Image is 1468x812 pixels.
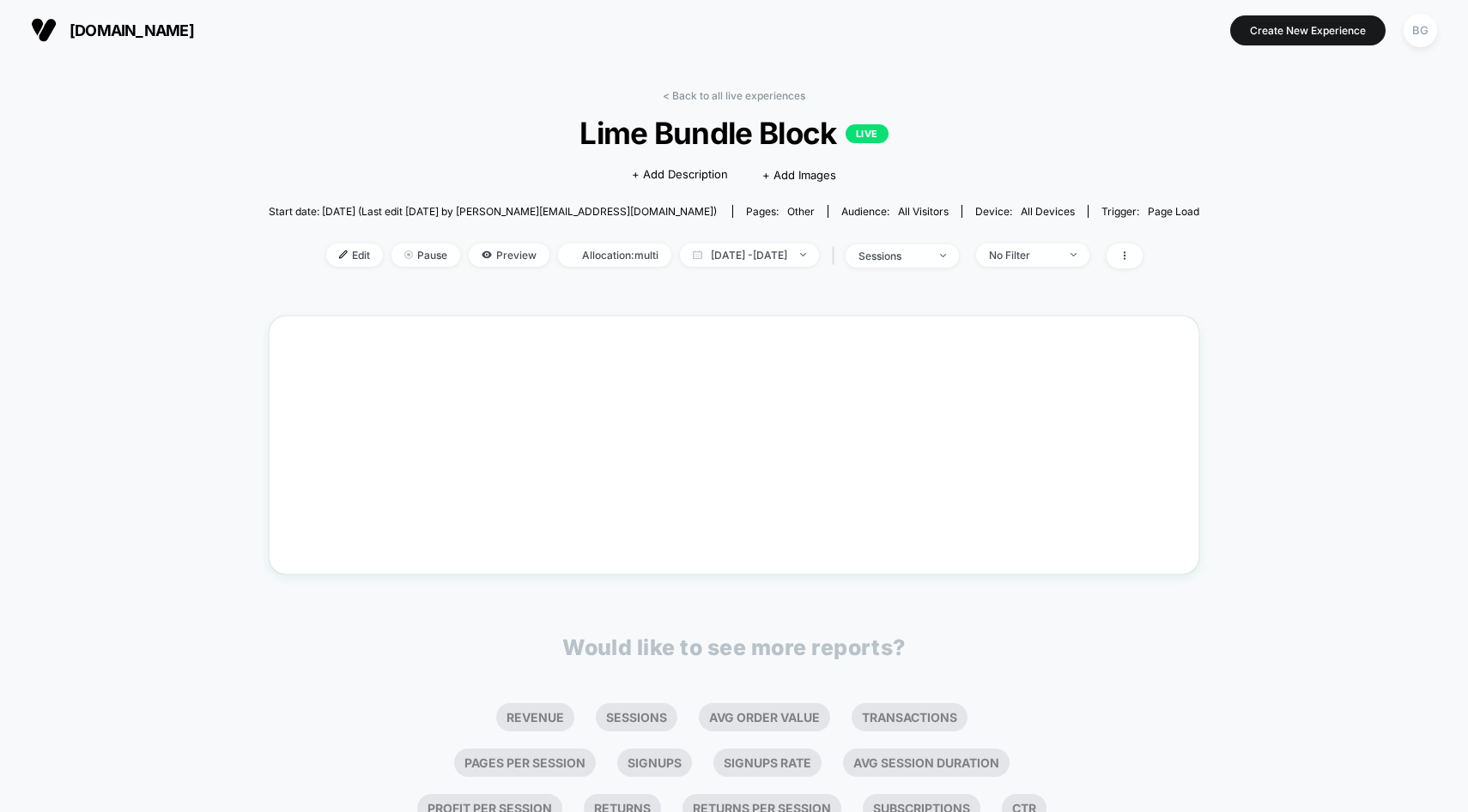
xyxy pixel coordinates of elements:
button: BG [1398,13,1442,48]
span: All Visitors [898,205,949,218]
img: end [404,250,413,259]
img: end [800,253,806,256]
p: LIVE [846,124,889,143]
div: BG [1404,14,1437,47]
div: sessions [858,250,927,262]
li: Avg Session Duration [843,749,1010,777]
a: < Back to all live experiences [663,89,805,102]
li: Signups Rate [713,749,822,777]
span: Pause [391,244,460,267]
span: Lime Bundle Block [315,115,1152,151]
span: Preview [469,244,549,267]
li: Pages Per Session [454,749,596,777]
span: [DATE] - [DATE] [680,244,819,267]
img: edit [339,250,348,259]
li: Signups [617,749,692,777]
li: Avg Order Value [699,703,830,731]
span: other [787,205,815,218]
span: Start date: [DATE] (Last edit [DATE] by [PERSON_NAME][EMAIL_ADDRESS][DOMAIN_NAME]) [269,205,717,218]
img: Visually logo [31,17,57,43]
li: Revenue [496,703,574,731]
div: Audience: [841,205,949,218]
button: Create New Experience [1230,15,1386,45]
span: [DOMAIN_NAME] [70,21,194,39]
div: Trigger: [1101,205,1199,218]
p: Would like to see more reports? [562,635,906,660]
li: Sessions [596,703,677,731]
img: end [1071,253,1077,256]
div: No Filter [989,249,1058,262]
span: Page Load [1148,205,1199,218]
span: + Add Images [762,168,836,182]
span: + Add Description [632,166,728,183]
img: end [940,254,946,257]
span: all devices [1021,205,1075,218]
span: Edit [326,244,383,267]
span: Allocation: multi [558,244,671,267]
span: Device: [961,205,1088,218]
li: Transactions [852,703,968,731]
div: Pages: [746,205,815,218]
img: calendar [693,250,702,259]
span: | [828,244,846,268]
button: [DOMAIN_NAME] [26,16,199,44]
